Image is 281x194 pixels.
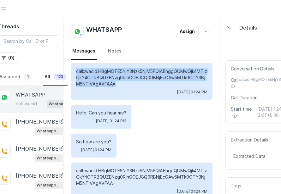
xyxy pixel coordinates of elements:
[233,153,266,159] span: Extracted Data
[239,24,257,31] p: Details
[76,168,207,186] p: call::wacid.HBgMOTE5NjY3Nzk5NjM5FQIAEhggQUMwQjk4MTIzQkY4OTRBQUZENzg0RjhGOEJGQ0RBNjEcGAw5MTk0OTY3N...
[16,172,64,180] p: [PHONE_NUMBER]
[16,91,45,98] p: WHATSAPP
[107,43,123,60] a: Notes
[16,145,64,152] p: [PHONE_NUMBER]
[49,101,74,107] p: Whatsapp Call Support Assistant
[176,26,199,37] button: Assign
[177,189,207,194] span: [DATE] 01:24 PM
[37,182,62,188] p: Whatsapp Call Support Assistant
[37,155,62,161] p: Whatsapp Call Support Assistant
[54,74,66,80] span: 123
[86,25,122,38] h2: WHATSAPP
[231,95,258,101] span: Call Duration
[71,43,212,60] nav: Tabs
[76,139,111,145] p: So how are you?
[16,101,44,107] p: call::wacid.HBgMOTE5NjY3Nzk5NjM5FQIAEhggQUMwQjk4MTIzQkY4OTRBQUZENzg0RjhGOEJGQ0RBNjEcGAw5MTk0OTY3N...
[231,106,252,119] span: Start time
[24,74,32,80] span: 1
[231,77,238,90] span: Call ID
[231,66,277,72] span: Conversation Details
[43,69,68,86] a: All123
[76,68,207,87] p: call::wacid.HBgMOTE5NjY3Nzk5NjM5FQIAEhggQUMwQjk4MTIzQkY4OTRBQUZENzg0RjhGOEJGQ0RBNjEcGAw5MTk0OTY3N...
[177,90,207,95] span: [DATE] 01:24 PM
[231,137,271,143] span: Extraction Details
[81,147,111,152] span: [DATE] 01:24 PM
[37,128,62,134] p: Whatsapp Call Support Assistant
[16,118,64,125] p: [PHONE_NUMBER]
[96,119,126,124] span: [DATE] 01:24 PM
[71,43,97,60] a: Messages
[231,183,241,194] p: Tags
[76,110,126,116] p: Hello. Can you hear me?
